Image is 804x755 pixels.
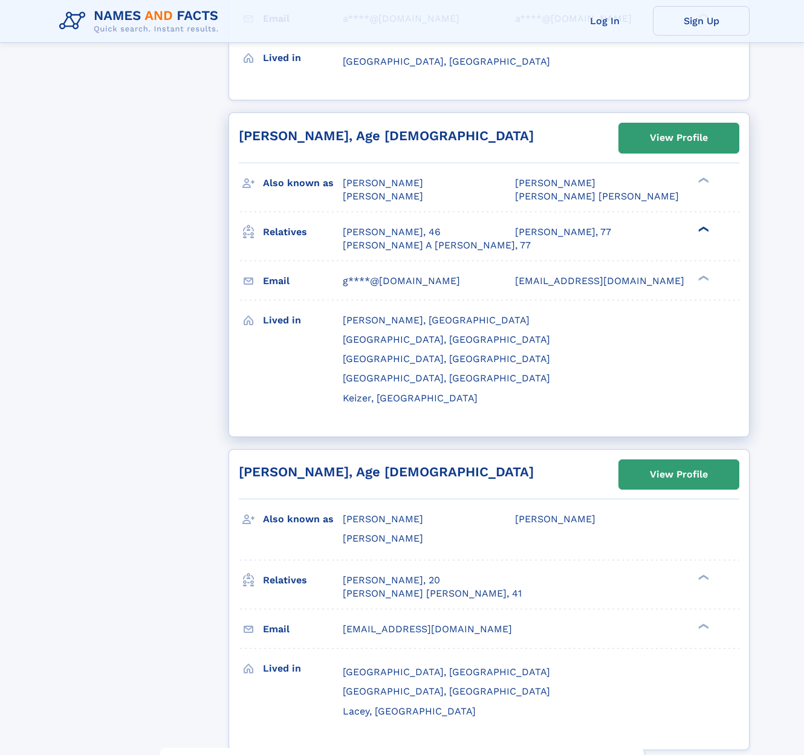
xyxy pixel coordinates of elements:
[343,225,441,239] a: [PERSON_NAME], 46
[54,5,229,37] img: Logo Names and Facts
[343,587,522,600] a: [PERSON_NAME] [PERSON_NAME], 41
[263,658,343,679] h3: Lived in
[515,190,679,202] span: [PERSON_NAME] [PERSON_NAME]
[263,509,343,530] h3: Also known as
[515,225,611,239] a: [PERSON_NAME], 77
[343,685,550,697] span: [GEOGRAPHIC_DATA], [GEOGRAPHIC_DATA]
[263,619,343,640] h3: Email
[556,6,653,36] a: Log In
[650,124,708,152] div: View Profile
[515,275,684,287] span: [EMAIL_ADDRESS][DOMAIN_NAME]
[343,392,478,404] span: Keizer, [GEOGRAPHIC_DATA]
[343,574,440,587] a: [PERSON_NAME], 20
[695,225,710,233] div: ❯
[343,334,550,345] span: [GEOGRAPHIC_DATA], [GEOGRAPHIC_DATA]
[343,177,423,189] span: [PERSON_NAME]
[239,128,534,143] a: [PERSON_NAME], Age [DEMOGRAPHIC_DATA]
[515,513,595,525] span: [PERSON_NAME]
[263,271,343,291] h3: Email
[343,372,550,384] span: [GEOGRAPHIC_DATA], [GEOGRAPHIC_DATA]
[695,176,710,184] div: ❯
[343,314,530,326] span: [PERSON_NAME], [GEOGRAPHIC_DATA]
[695,274,710,282] div: ❯
[343,705,476,717] span: Lacey, [GEOGRAPHIC_DATA]
[619,460,739,489] a: View Profile
[263,310,343,331] h3: Lived in
[263,570,343,591] h3: Relatives
[343,533,423,544] span: [PERSON_NAME]
[695,623,710,630] div: ❯
[263,48,343,68] h3: Lived in
[343,190,423,202] span: [PERSON_NAME]
[343,666,550,678] span: [GEOGRAPHIC_DATA], [GEOGRAPHIC_DATA]
[343,239,531,252] a: [PERSON_NAME] A [PERSON_NAME], 77
[343,623,512,635] span: [EMAIL_ADDRESS][DOMAIN_NAME]
[343,513,423,525] span: [PERSON_NAME]
[343,56,550,67] span: [GEOGRAPHIC_DATA], [GEOGRAPHIC_DATA]
[653,6,750,36] a: Sign Up
[263,222,343,242] h3: Relatives
[263,173,343,193] h3: Also known as
[515,177,595,189] span: [PERSON_NAME]
[239,464,534,479] a: [PERSON_NAME], Age [DEMOGRAPHIC_DATA]
[619,123,739,152] a: View Profile
[343,353,550,365] span: [GEOGRAPHIC_DATA], [GEOGRAPHIC_DATA]
[695,574,710,582] div: ❯
[650,461,708,488] div: View Profile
